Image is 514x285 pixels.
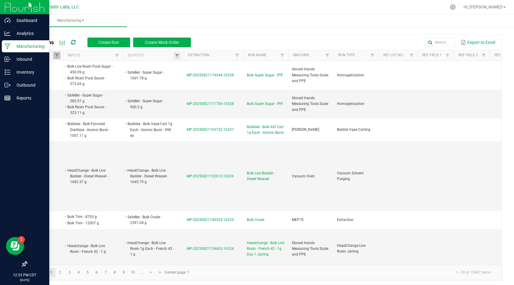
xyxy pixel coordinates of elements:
span: MP-20250821174544-16329 [187,73,234,77]
a: Filter [480,52,487,59]
a: Run NameSortable [248,53,278,58]
li: HeadChange - Bulk Live Badder - Diesel Weasel - 1683.37 g [66,167,114,185]
a: Filter [408,52,415,59]
p: Inbound [11,56,47,63]
a: Page 11 [138,268,146,277]
div: All Runs [31,37,195,47]
span: Homogenization [337,102,364,106]
inline-svg: Analytics [5,30,11,36]
a: Page 8 [110,268,119,277]
a: Filter [113,52,121,60]
li: Bulk Trim - 8703 g [66,214,114,220]
a: Page 10 [129,268,137,277]
a: Go to the last page [156,268,164,277]
button: Export to Excel [459,37,497,47]
a: Ref Lot NumberSortable [383,53,408,58]
inline-svg: Outbound [5,82,11,88]
a: Page 9 [119,268,128,277]
li: SafeBet - Super Sugar - 900.2 g [127,98,174,110]
span: Manufacturing [14,18,127,23]
a: Filter [234,52,241,59]
li: Bulk Trim - 12007 g [66,220,114,226]
th: Outputs [123,50,183,61]
span: MP-20250821152612-16326 [187,174,234,178]
span: Bulk Super Sugar - IPR [247,101,283,107]
inline-svg: Reports [5,95,11,101]
span: MEP70 [292,218,304,222]
p: Dashboard [11,17,47,24]
p: Outbound [11,81,47,89]
p: Manufacturing [11,43,47,50]
a: Go to the next page [147,268,156,277]
span: Go to the next page [149,270,154,275]
span: HeadChange Live Rosin Jarring [337,244,366,253]
span: Bulk Super Sugar - IPR [247,72,283,78]
span: Bulk Live Badder - Diesel Weasel [247,170,285,182]
a: Page 4 [74,268,83,277]
a: Page 2 [56,268,65,277]
span: Gloved Hands Measuring Tools Scale and PPE [292,241,328,256]
kendo-pager: Current page: 1 [27,265,502,280]
th: Inputs [63,50,123,61]
inline-svg: Inventory [5,69,11,75]
span: Go to the last page [158,270,163,275]
p: Reports [11,94,47,102]
span: Curador Labs, LLC [44,5,79,10]
span: Hi, [PERSON_NAME]! [464,5,503,9]
li: Bulk Rosin Puck Sauce - 323.11 g [66,104,114,116]
a: Filter [369,52,376,59]
span: MP-20250821163732-16327 [187,127,234,132]
span: MP-20250821134603-16324 [187,247,234,251]
span: Vacuum Oven [292,174,315,178]
a: Ref Field 2Sortable [458,53,480,58]
span: [PERSON_NAME] [292,127,319,132]
span: Gloved Hands Measuring Tools Scale and PPE [292,96,328,112]
a: Page 6 [92,268,101,277]
span: Bubbles - Bulk AIO Cart 1g Each - Atomic Burst [247,124,285,136]
li: Bubbles - Bulk Flavored Distillate - Atomic Burst - 1001.11 g [66,121,114,139]
li: Bubbles - Bulk Vape Cart 1g Each - Atomic Burst - 998 ea [127,121,174,139]
kendo-pager-info: 1 - 30 of 15847 items [193,268,495,277]
li: HeadChange - Bulk Live Badder - Diesel Weasel - 1645.79 g [127,167,174,185]
button: Create Run [87,38,130,47]
li: Bulk Rosin Puck Sauce - 573.69 g [66,75,114,87]
li: SafeBet - Bulk Crude - 2391.04 g [127,214,174,226]
inline-svg: Inbound [5,56,11,62]
a: Run TypeSortable [338,53,369,58]
span: Create Run [98,40,119,45]
p: [DATE] [3,278,47,282]
div: Manage settings [449,4,457,10]
a: Page 3 [65,268,74,277]
a: Page 1 [47,268,56,277]
a: Manufacturing [14,14,127,27]
span: Create Work Order [145,40,179,45]
li: Headchange - Bulk Live Rosin - French 42 - 1 g [66,243,114,255]
a: Page 5 [83,268,92,277]
span: Gloved Hands Measuring Tools Scale and PPE [292,67,328,83]
span: Bulk Crude [247,217,264,223]
span: Vacuum Solvent Purging [337,171,364,181]
span: Homogenization [337,73,364,77]
span: Headchange - Bulk Live Rosin - French 42 - 1g Day 1 Jarring [247,240,285,258]
a: Filter [324,52,331,59]
span: Bubble Vape Carting [337,127,370,132]
p: Analytics [11,30,47,37]
inline-svg: Dashboard [5,17,11,23]
a: MachineSortable [293,53,323,58]
span: MP-20250821171706-16328 [187,102,234,106]
a: Filter [279,52,286,59]
a: Filter [444,52,451,59]
a: Ref Field 1Sortable [422,53,444,58]
button: Create Work Order [133,38,191,47]
p: 12:53 PM CDT [3,272,47,278]
li: SafeBet - Super Sugar - 1001.78 g [127,69,174,81]
iframe: Resource center [6,237,24,255]
inline-svg: Manufacturing [5,43,11,49]
li: Bulk Live Rosin Puck Sugar - 450.09 g [66,63,114,75]
a: Page 7 [101,268,110,277]
a: Filter [53,52,60,59]
li: SafeBet - Super Sugar - 582.97 g [66,92,114,104]
span: MP-20250821140335-16325 [187,218,234,222]
p: Inventory [11,69,47,76]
